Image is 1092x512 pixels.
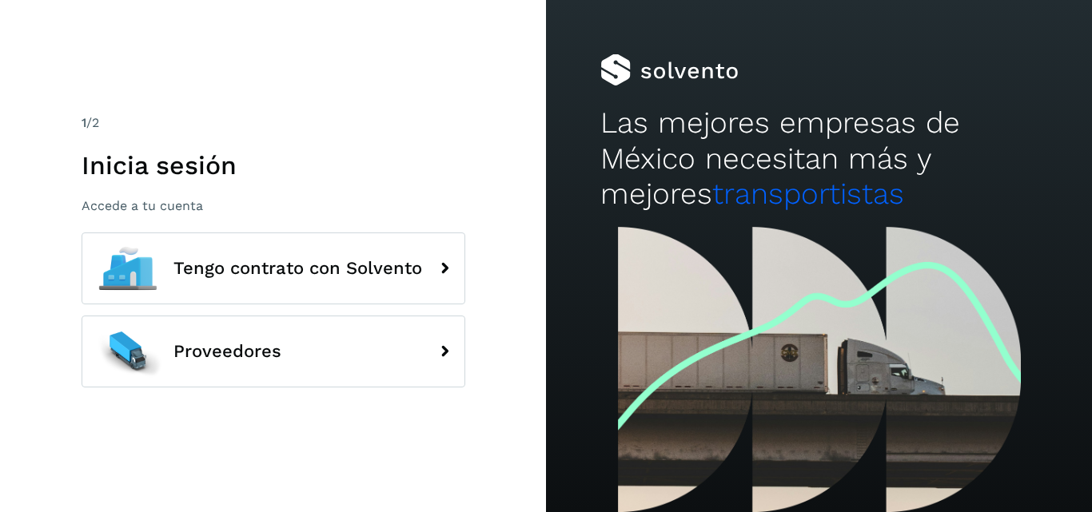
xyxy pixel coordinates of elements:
[82,115,86,130] span: 1
[82,198,465,213] p: Accede a tu cuenta
[82,232,465,304] button: Tengo contrato con Solvento
[173,342,281,361] span: Proveedores
[82,316,465,387] button: Proveedores
[82,150,465,181] h1: Inicia sesión
[173,259,422,278] span: Tengo contrato con Solvento
[600,105,1037,212] h2: Las mejores empresas de México necesitan más y mejores
[82,113,465,133] div: /2
[712,177,904,211] span: transportistas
